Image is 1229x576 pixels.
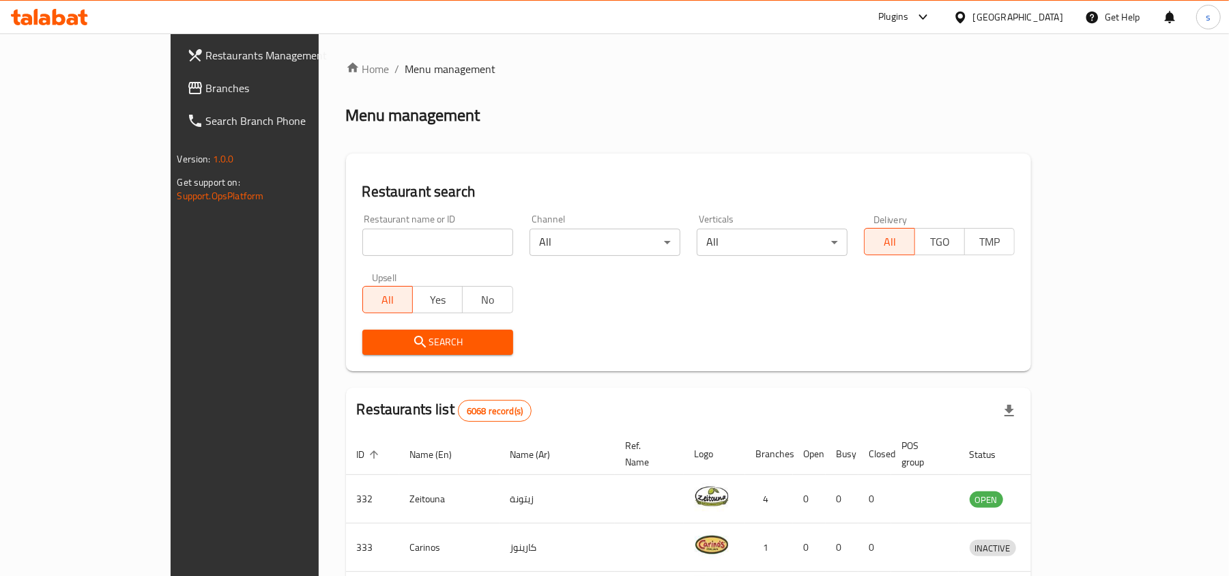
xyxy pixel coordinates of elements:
td: Zeitouna [399,475,500,523]
span: POS group [902,437,942,470]
button: TMP [964,228,1015,255]
button: All [864,228,914,255]
th: Open [793,433,826,475]
div: All [530,229,680,256]
td: كارينوز [500,523,615,572]
td: 0 [826,475,858,523]
a: Branches [176,72,376,104]
a: Search Branch Phone [176,104,376,137]
div: OPEN [970,491,1003,508]
span: All [870,232,909,252]
td: 1 [745,523,793,572]
span: Name (En) [410,446,470,463]
td: 0 [793,475,826,523]
div: Plugins [878,9,908,25]
span: Search Branch Phone [206,113,365,129]
span: Status [970,446,1014,463]
h2: Restaurant search [362,182,1015,202]
nav: breadcrumb [346,61,1032,77]
span: Name (Ar) [510,446,568,463]
div: Export file [993,394,1026,427]
span: Restaurants Management [206,47,365,63]
input: Search for restaurant name or ID.. [362,229,513,256]
span: 1.0.0 [213,150,234,168]
span: All [368,290,407,310]
span: s [1206,10,1211,25]
button: TGO [914,228,965,255]
span: TGO [921,232,959,252]
td: زيتونة [500,475,615,523]
h2: Restaurants list [357,399,532,422]
th: Logo [684,433,745,475]
td: 4 [745,475,793,523]
span: INACTIVE [970,541,1016,556]
span: ID [357,446,383,463]
td: 0 [793,523,826,572]
button: All [362,286,413,313]
li: / [395,61,400,77]
button: Yes [412,286,463,313]
span: Menu management [405,61,496,77]
img: Zeitouna [695,479,729,513]
td: 0 [826,523,858,572]
h2: Menu management [346,104,480,126]
div: [GEOGRAPHIC_DATA] [973,10,1063,25]
a: Restaurants Management [176,39,376,72]
span: Branches [206,80,365,96]
label: Delivery [873,214,908,224]
button: Search [362,330,513,355]
th: Closed [858,433,891,475]
span: TMP [970,232,1009,252]
span: Version: [177,150,211,168]
td: 0 [858,475,891,523]
div: Total records count [458,400,532,422]
a: Support.OpsPlatform [177,187,264,205]
span: OPEN [970,492,1003,508]
td: Carinos [399,523,500,572]
span: No [468,290,507,310]
button: No [462,286,512,313]
div: All [697,229,848,256]
img: Carinos [695,528,729,562]
th: Branches [745,433,793,475]
label: Upsell [372,272,397,282]
span: Ref. Name [626,437,667,470]
span: Yes [418,290,457,310]
th: Busy [826,433,858,475]
td: 0 [858,523,891,572]
span: Search [373,334,502,351]
span: 6068 record(s) [459,405,531,418]
span: Get support on: [177,173,240,191]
